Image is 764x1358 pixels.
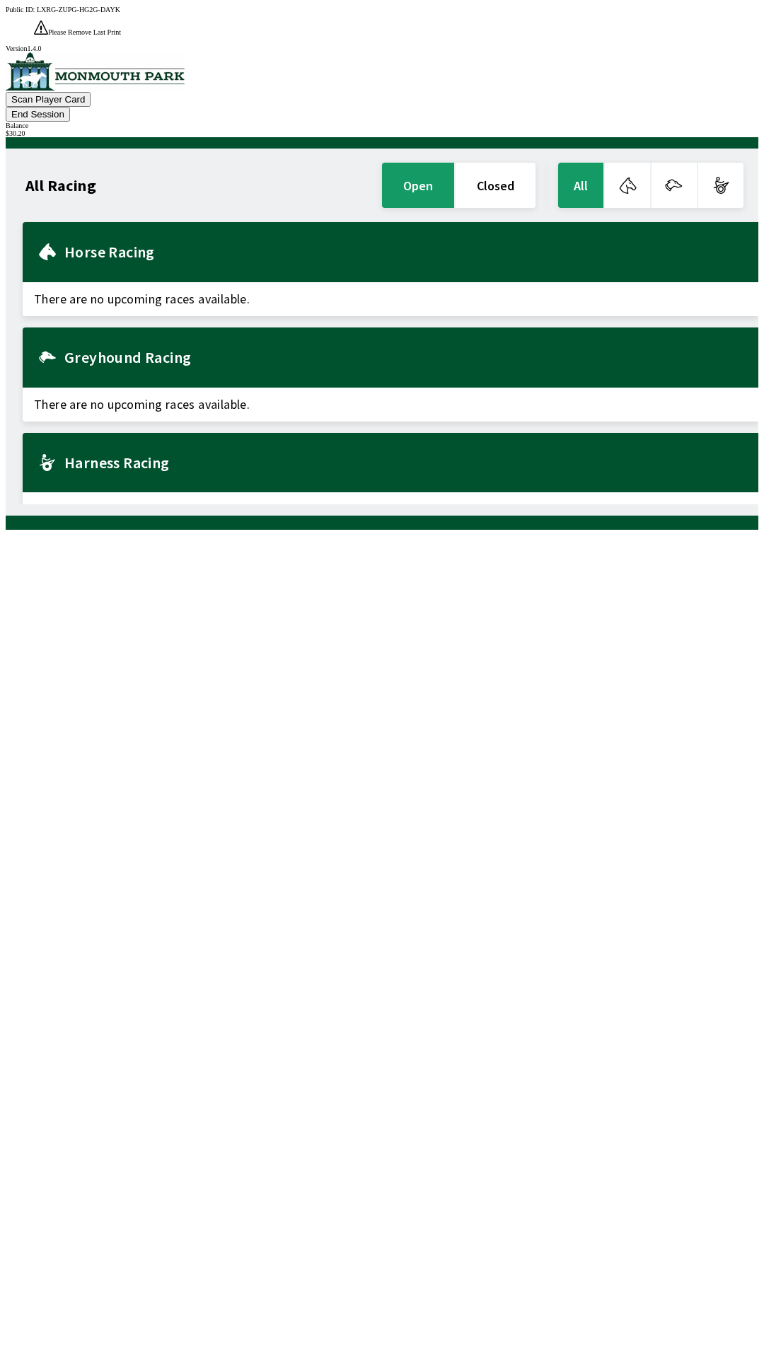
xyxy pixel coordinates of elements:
button: End Session [6,107,70,122]
div: Balance [6,122,758,129]
h2: Greyhound Racing [64,352,747,363]
img: venue logo [6,52,185,91]
span: There are no upcoming races available. [23,282,758,316]
span: LXRG-ZUPG-HG2G-DAYK [37,6,120,13]
h1: All Racing [25,180,96,191]
button: All [558,163,603,208]
h2: Horse Racing [64,246,747,257]
div: Public ID: [6,6,758,13]
span: There are no upcoming races available. [23,388,758,422]
button: open [382,163,454,208]
button: Scan Player Card [6,92,91,107]
span: Please Remove Last Print [48,28,121,36]
div: $ 30.20 [6,129,758,137]
h2: Harness Racing [64,457,747,468]
span: There are no upcoming races available. [23,492,758,526]
div: Version 1.4.0 [6,45,758,52]
button: closed [456,163,536,208]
